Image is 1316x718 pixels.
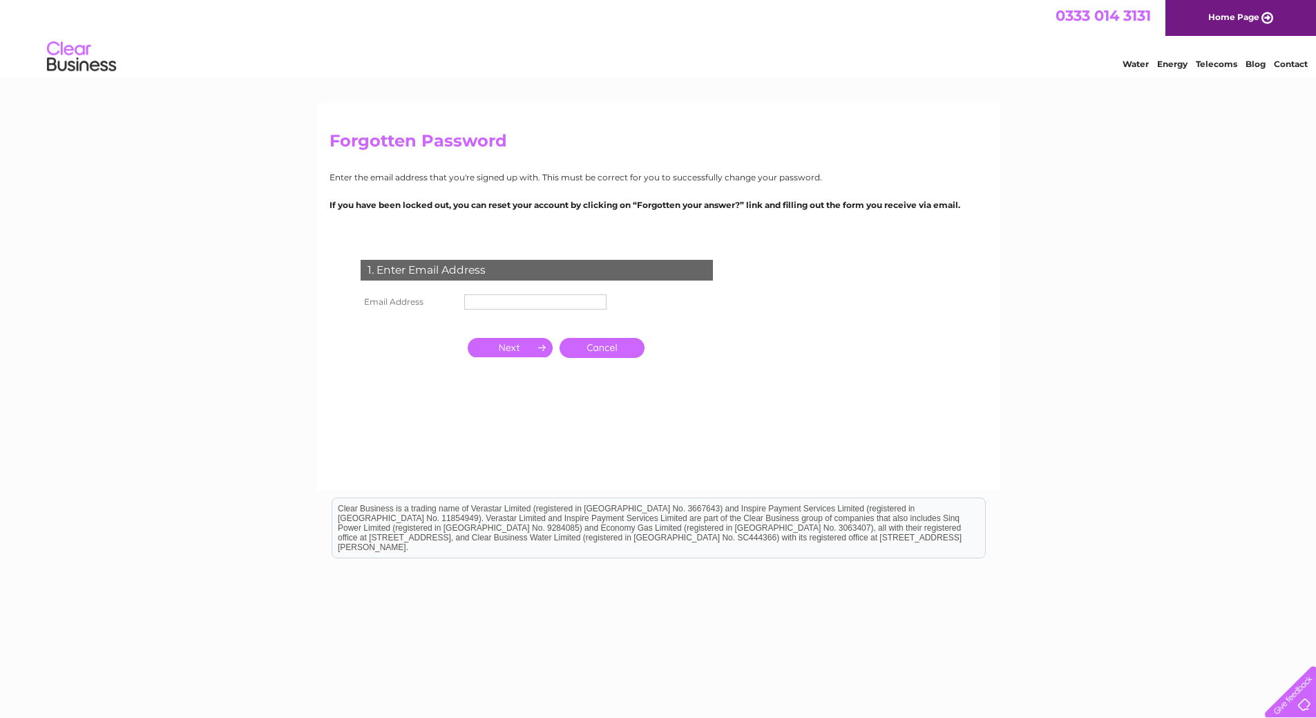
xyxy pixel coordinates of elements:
[357,291,461,313] th: Email Address
[1246,59,1266,69] a: Blog
[1157,59,1188,69] a: Energy
[330,198,987,211] p: If you have been locked out, you can reset your account by clicking on “Forgotten your answer?” l...
[1274,59,1308,69] a: Contact
[46,36,117,78] img: logo.png
[560,338,645,358] a: Cancel
[330,171,987,184] p: Enter the email address that you're signed up with. This must be correct for you to successfully ...
[361,260,713,281] div: 1. Enter Email Address
[1196,59,1237,69] a: Telecoms
[1123,59,1149,69] a: Water
[332,8,985,67] div: Clear Business is a trading name of Verastar Limited (registered in [GEOGRAPHIC_DATA] No. 3667643...
[1056,7,1151,24] a: 0333 014 3131
[330,131,987,158] h2: Forgotten Password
